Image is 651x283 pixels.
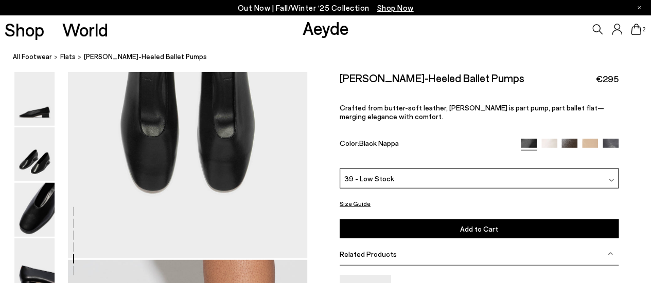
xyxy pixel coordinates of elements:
button: Add to Cart [340,219,619,238]
nav: breadcrumb [13,43,651,71]
a: World [62,21,108,39]
a: Shop [5,21,44,39]
img: Delia Low-Heeled Ballet Pumps - Image 3 [14,183,55,237]
span: Add to Cart [460,224,498,233]
h2: [PERSON_NAME]-Heeled Ballet Pumps [340,71,524,84]
span: 2 [641,27,646,32]
a: 2 [631,24,641,35]
span: Navigate to /collections/new-in [377,3,414,12]
a: flats [60,51,76,62]
span: flats [60,52,76,61]
img: Delia Low-Heeled Ballet Pumps - Image 1 [14,72,55,126]
span: €295 [596,72,619,85]
span: Black Nappa [359,139,399,147]
div: Color: [340,139,512,150]
a: Aeyde [302,17,348,39]
img: svg%3E [609,178,614,183]
a: All Footwear [13,51,52,62]
img: Delia Low-Heeled Ballet Pumps - Image 2 [14,127,55,181]
span: Crafted from butter-soft leather, [PERSON_NAME] is part pump, part ballet flat—merging elegance w... [340,103,604,121]
span: 39 - Low Stock [344,173,394,184]
button: Size Guide [340,197,371,210]
span: [PERSON_NAME]-Heeled Ballet Pumps [84,51,207,62]
img: svg%3E [608,251,613,256]
p: Out Now | Fall/Winter ‘25 Collection [238,2,414,14]
span: Related Products [340,250,397,258]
